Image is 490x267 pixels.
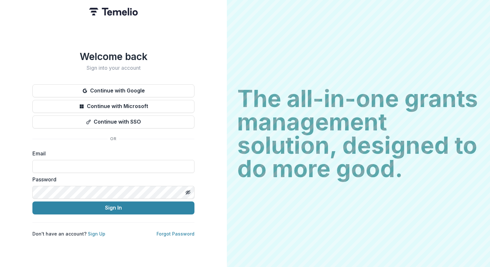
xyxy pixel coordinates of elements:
button: Continue with Google [32,84,194,97]
label: Password [32,176,191,183]
h2: Sign into your account [32,65,194,71]
button: Sign In [32,201,194,214]
h1: Welcome back [32,51,194,62]
button: Continue with SSO [32,115,194,128]
button: Continue with Microsoft [32,100,194,113]
a: Sign Up [88,231,105,237]
img: Temelio [89,8,138,16]
button: Toggle password visibility [183,187,193,198]
label: Email [32,150,191,157]
a: Forgot Password [157,231,194,237]
p: Don't have an account? [32,230,105,237]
